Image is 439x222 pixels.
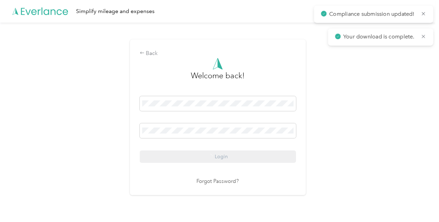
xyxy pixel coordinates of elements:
h3: greeting [191,70,245,89]
iframe: Everlance-gr Chat Button Frame [400,183,439,222]
a: Forgot Password? [197,178,239,186]
div: Back [140,49,296,58]
p: Compliance submission updated! [329,10,415,19]
p: Your download is complete. [343,33,416,42]
div: Simplify mileage and expenses [76,7,155,16]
